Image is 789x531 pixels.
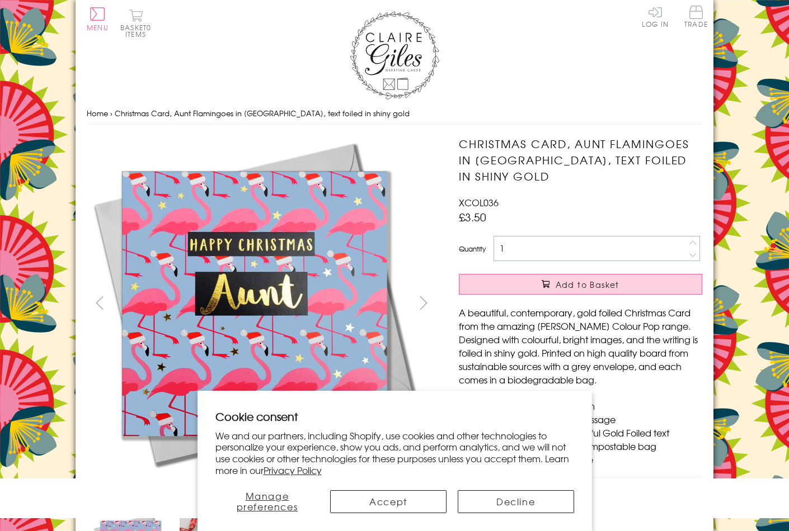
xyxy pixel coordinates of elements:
[87,102,702,125] nav: breadcrumbs
[459,306,702,386] p: A beautiful, contemporary, gold foiled Christmas Card from the amazing [PERSON_NAME] Colour Pop r...
[87,7,109,31] button: Menu
[87,290,112,315] button: prev
[87,136,422,471] img: Christmas Card, Aunt Flamingoes in Santa Hats, text foiled in shiny gold
[87,108,108,118] a: Home
[215,490,319,513] button: Manage preferences
[330,490,447,513] button: Accept
[458,490,574,513] button: Decline
[120,9,151,37] button: Basket0 items
[556,279,619,290] span: Add to Basket
[215,430,574,476] p: We and our partners, including Shopify, use cookies and other technologies to personalize your ex...
[411,290,436,315] button: next
[459,244,486,254] label: Quantity
[642,6,669,27] a: Log In
[459,196,499,209] span: XCOL036
[459,209,486,225] span: £3.50
[125,22,151,39] span: 0 items
[684,6,708,27] span: Trade
[459,136,702,184] h1: Christmas Card, Aunt Flamingoes in [GEOGRAPHIC_DATA], text foiled in shiny gold
[110,108,112,118] span: ›
[684,6,708,30] a: Trade
[215,409,574,424] h2: Cookie consent
[350,11,439,99] img: Claire Giles Greetings Cards
[237,489,298,513] span: Manage preferences
[436,136,772,471] img: Christmas Card, Aunt Flamingoes in Santa Hats, text foiled in shiny gold
[115,108,410,118] span: Christmas Card, Aunt Flamingoes in [GEOGRAPHIC_DATA], text foiled in shiny gold
[264,463,322,477] a: Privacy Policy
[459,274,702,295] button: Add to Basket
[87,22,109,32] span: Menu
